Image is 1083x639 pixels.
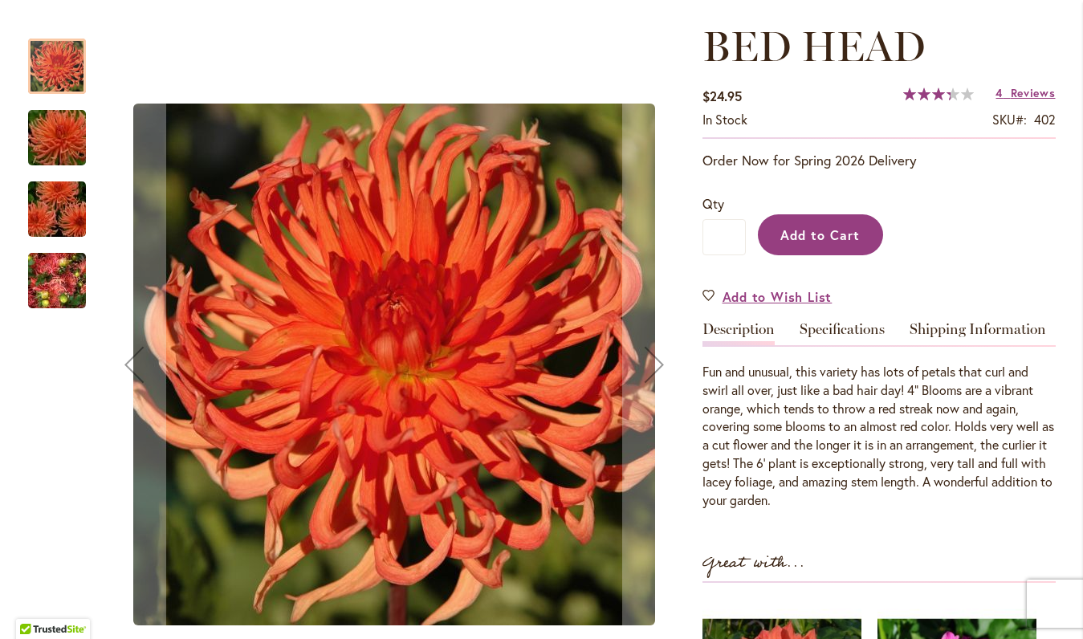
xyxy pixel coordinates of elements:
div: 67% [903,88,974,100]
div: BED HEAD [28,22,102,94]
span: Qty [702,195,724,212]
span: $24.95 [702,88,742,104]
div: Detailed Product Info [702,322,1056,510]
a: Description [702,322,775,345]
strong: Great with... [702,550,805,576]
span: Add to Wish List [723,287,833,306]
div: BED HEAD [28,237,86,308]
img: BED HEAD [133,104,655,625]
a: Add to Wish List [702,287,833,306]
a: Shipping Information [910,322,1046,345]
div: Fun and unusual, this variety has lots of petals that curl and swirl all over, just like a bad ha... [702,363,1056,510]
span: In stock [702,111,747,128]
div: Availability [702,111,747,129]
span: Reviews [1011,85,1056,100]
span: BED HEAD [702,21,926,71]
div: 402 [1034,111,1056,129]
span: Add to Cart [780,226,860,243]
span: 4 [995,85,1003,100]
a: 4 Reviews [995,85,1055,100]
strong: SKU [992,111,1027,128]
div: BED HEAD [28,165,102,237]
button: Add to Cart [758,214,883,255]
p: Order Now for Spring 2026 Delivery [702,151,1056,170]
a: Specifications [800,322,885,345]
div: BED HEAD [28,94,102,165]
iframe: Launch Accessibility Center [12,582,57,627]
